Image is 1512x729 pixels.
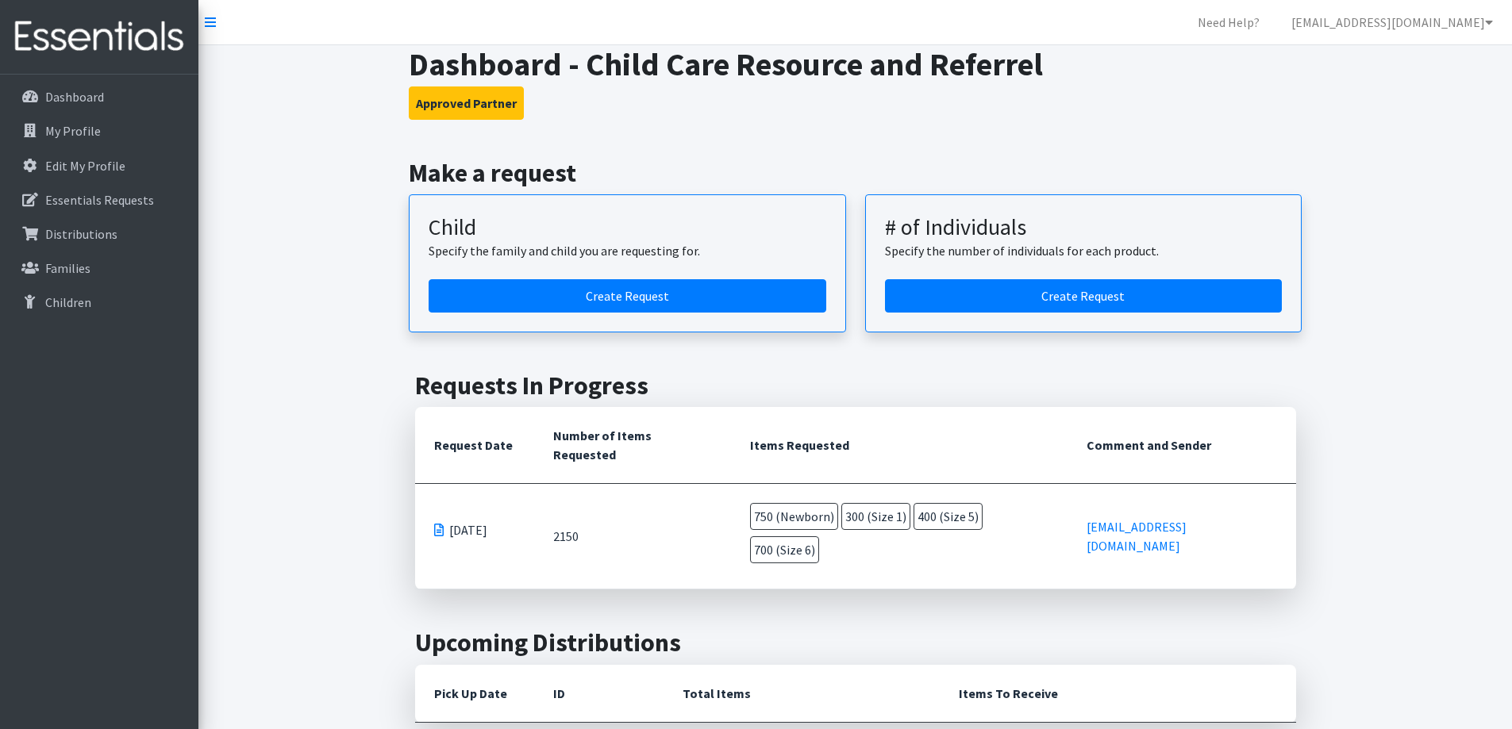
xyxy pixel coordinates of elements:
[885,241,1283,260] p: Specify the number of individuals for each product.
[664,665,940,723] th: Total Items
[409,158,1302,188] h2: Make a request
[1185,6,1272,38] a: Need Help?
[731,407,1068,484] th: Items Requested
[750,536,819,563] span: 700 (Size 6)
[45,158,125,174] p: Edit My Profile
[914,503,983,530] span: 400 (Size 5)
[45,89,104,105] p: Dashboard
[45,294,91,310] p: Children
[449,520,487,539] span: [DATE]
[415,370,1296,401] h2: Requests In Progress
[409,86,524,120] button: Approved Partner
[534,665,664,723] th: ID
[45,192,154,208] p: Essentials Requests
[6,81,192,113] a: Dashboard
[6,115,192,147] a: My Profile
[885,214,1283,241] h3: # of Individuals
[415,407,534,484] th: Request Date
[429,279,826,313] a: Create a request for a child or family
[1087,519,1187,554] a: [EMAIL_ADDRESS][DOMAIN_NAME]
[940,665,1296,723] th: Items To Receive
[415,665,534,723] th: Pick Up Date
[885,279,1283,313] a: Create a request by number of individuals
[6,150,192,182] a: Edit My Profile
[1279,6,1506,38] a: [EMAIL_ADDRESS][DOMAIN_NAME]
[429,241,826,260] p: Specify the family and child you are requesting for.
[6,218,192,250] a: Distributions
[409,45,1302,83] h1: Dashboard - Child Care Resource and Referrel
[534,484,732,589] td: 2150
[6,286,192,318] a: Children
[45,226,117,242] p: Distributions
[841,503,910,530] span: 300 (Size 1)
[45,123,101,139] p: My Profile
[1068,407,1295,484] th: Comment and Sender
[45,260,90,276] p: Families
[534,407,732,484] th: Number of Items Requested
[415,627,1296,658] h2: Upcoming Distributions
[6,184,192,216] a: Essentials Requests
[429,214,826,241] h3: Child
[6,10,192,63] img: HumanEssentials
[750,503,838,530] span: 750 (Newborn)
[6,252,192,284] a: Families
